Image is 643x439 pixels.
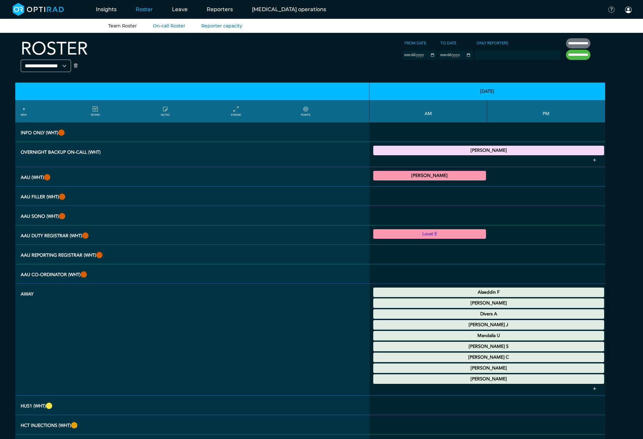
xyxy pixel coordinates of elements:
a: collapse/expand entries [231,106,241,117]
div: Annual Leave 00:00 - 23:59 [373,342,604,351]
a: FILTERS [91,106,100,117]
th: AAU Reporting Registrar (WHT) [15,245,369,264]
th: AAU (WHT) [15,167,369,187]
a: NEW [21,106,27,117]
th: Overnight backup on-call (WHT) [15,142,369,167]
a: Team Roster [108,23,137,29]
label: To date [439,38,458,48]
div: Annual Leave 00:00 - 23:59 [373,320,604,330]
h2: Roster [21,38,88,60]
th: AAU Co-ordinator (WHT) [15,264,369,284]
th: AAU Sono (WHT) [15,206,369,225]
th: HCT injections (WHT) [15,415,369,435]
summary: [PERSON_NAME] [374,375,603,383]
div: Overnight backup on-call 18:30 - 08:30 [373,146,604,155]
a: show/hide notes [161,106,169,117]
th: Away [15,284,369,396]
div: Annual Leave 00:00 - 23:59 [373,331,604,340]
summary: [PERSON_NAME] [374,147,603,154]
div: Other Leave 00:00 - 23:59 [373,374,604,384]
summary: [PERSON_NAME] [374,364,603,372]
summary: [PERSON_NAME] S [374,343,603,350]
th: [DATE] [369,83,605,100]
th: HUS1 (WHT) [15,396,369,415]
th: AAU FILLER (WHT) [15,187,369,206]
div: Annual Leave 00:00 - 23:59 [373,309,604,319]
a: Reporter capacity [201,23,242,29]
label: From date [403,38,428,48]
summary: [PERSON_NAME] J [374,321,603,329]
div: Annual Leave 00:00 - 23:59 [373,363,604,373]
th: AM [369,100,488,122]
th: INFO ONLY (WHT) [15,122,369,142]
summary: Lovat E [374,230,485,238]
summary: [PERSON_NAME] [374,172,485,179]
summary: Alaeddin F [374,289,603,296]
label: Only Reporters [475,38,510,48]
summary: Mandalia U [374,332,603,340]
div: Annual Leave 00:00 - 23:59 [373,298,604,308]
summary: Divers A [374,310,603,318]
a: collapse/expand expected points [301,106,310,117]
div: CT Trauma & Urgent/MRI Trauma & Urgent 08:30 - 15:30 [373,229,486,239]
summary: [PERSON_NAME] [374,299,603,307]
div: CT Trauma & Urgent/MRI Trauma & Urgent/General US 08:30 - 15:30 [373,171,486,180]
summary: [PERSON_NAME] C [374,354,603,361]
input: null [475,51,507,57]
th: AAU Duty Registrar (WHT) [15,225,369,245]
div: Annual Leave 00:00 - 23:59 [373,288,604,297]
th: PM [487,100,605,122]
img: brand-opti-rad-logos-blue-and-white-d2f68631ba2948856bd03f2d395fb146ddc8fb01b4b6e9315ea85fa773367... [13,3,64,16]
a: On-call Roster [153,23,185,29]
div: Maternity Leave 00:00 - 23:59 [373,353,604,362]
